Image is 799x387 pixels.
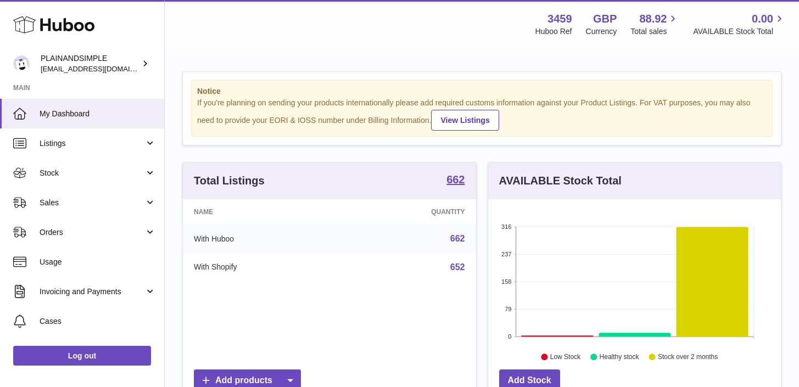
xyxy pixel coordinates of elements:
span: Usage [40,257,156,267]
a: 0.00 AVAILABLE Stock Total [693,12,786,37]
div: Huboo Ref [535,26,572,37]
span: Cases [40,316,156,327]
text: Low Stock [550,353,580,361]
text: Healthy stock [599,353,639,361]
h3: AVAILABLE Stock Total [499,173,622,188]
span: AVAILABLE Stock Total [693,26,786,37]
text: 237 [501,251,511,257]
span: 88.92 [639,12,667,26]
span: Stock [40,168,144,178]
text: 0 [508,333,511,340]
span: Sales [40,198,144,208]
span: My Dashboard [40,109,156,119]
text: 158 [501,278,511,285]
span: 0.00 [752,12,773,26]
a: 652 [450,262,465,272]
strong: 662 [446,174,465,185]
a: 662 [446,174,465,187]
text: 79 [505,306,511,312]
div: If you're planning on sending your products internationally please add required customs informati... [197,98,767,131]
th: Name [183,199,341,225]
td: With Shopify [183,253,341,282]
span: [EMAIL_ADDRESS][DOMAIN_NAME] [41,64,161,73]
div: Currency [586,26,617,37]
span: Invoicing and Payments [40,287,144,297]
td: With Huboo [183,225,341,253]
th: Quantity [341,199,476,225]
a: 88.92 Total sales [630,12,679,37]
a: View Listings [431,110,499,131]
strong: GBP [593,12,617,26]
span: Orders [40,227,144,238]
strong: 3459 [547,12,572,26]
text: 316 [501,223,511,230]
a: Log out [13,346,151,366]
text: Stock over 2 months [658,353,718,361]
div: PLAINANDSIMPLE [41,53,139,74]
span: Listings [40,138,144,149]
a: 662 [450,234,465,243]
span: Total sales [630,26,679,37]
strong: Notice [197,86,767,97]
img: duco@plainandsimple.com [13,55,30,72]
h3: Total Listings [194,173,265,188]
